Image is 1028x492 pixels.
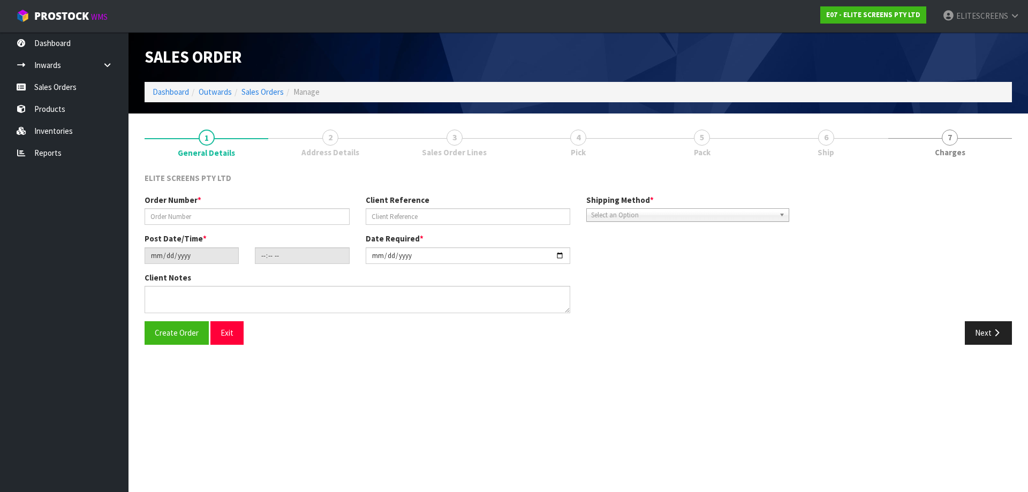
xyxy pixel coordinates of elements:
span: Sales Order Lines [422,147,487,158]
span: 4 [570,130,586,146]
small: WMS [91,12,108,22]
span: 5 [694,130,710,146]
span: 2 [322,130,338,146]
span: ELITE SCREENS PTY LTD [145,173,231,183]
img: cube-alt.png [16,9,29,22]
label: Client Notes [145,272,191,283]
span: Create Order [155,328,199,338]
button: Next [965,321,1012,344]
span: General Details [178,147,235,158]
a: Dashboard [153,87,189,97]
span: Sales Order [145,47,242,67]
label: Post Date/Time [145,233,207,244]
label: Order Number [145,194,201,206]
span: Address Details [301,147,359,158]
span: 3 [447,130,463,146]
span: General Details [145,164,1012,353]
span: ProStock [34,9,89,23]
span: 7 [942,130,958,146]
span: Charges [935,147,965,158]
button: Exit [210,321,244,344]
span: Pack [694,147,710,158]
span: Ship [818,147,834,158]
span: Pick [571,147,586,158]
label: Date Required [366,233,424,244]
span: 1 [199,130,215,146]
input: Order Number [145,208,350,225]
label: Shipping Method [586,194,654,206]
span: Manage [293,87,320,97]
a: Sales Orders [241,87,284,97]
input: Client Reference [366,208,571,225]
button: Create Order [145,321,209,344]
a: Outwards [199,87,232,97]
span: Select an Option [591,209,775,222]
label: Client Reference [366,194,429,206]
span: 6 [818,130,834,146]
span: ELITESCREENS [956,11,1008,21]
strong: E07 - ELITE SCREENS PTY LTD [826,10,920,19]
